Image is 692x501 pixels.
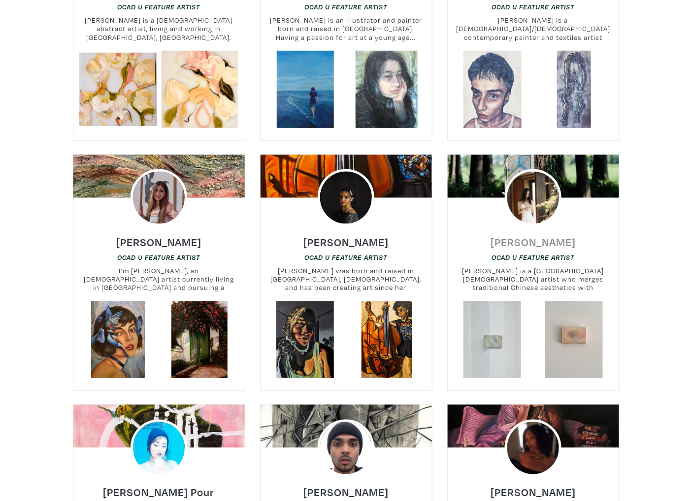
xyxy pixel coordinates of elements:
[73,16,245,42] small: [PERSON_NAME] is a [DEMOGRAPHIC_DATA] abstract artist, living and working in [GEOGRAPHIC_DATA], [...
[448,16,619,42] small: [PERSON_NAME] is a [DEMOGRAPHIC_DATA]/[DEMOGRAPHIC_DATA] contemporary painter and textiles artist...
[131,420,188,477] img: phpThumb.php
[318,169,375,226] img: phpThumb.php
[131,169,188,226] img: phpThumb.php
[492,3,575,11] em: OCAD U Feature Artist
[303,233,389,244] a: [PERSON_NAME]
[492,2,575,11] a: OCAD U Feature Artist
[448,266,619,292] small: [PERSON_NAME] is a [GEOGRAPHIC_DATA][DEMOGRAPHIC_DATA] artist who merges traditional Chinese aest...
[318,420,375,477] img: phpThumb.php
[118,253,200,261] em: OCAD U Feature Artist
[305,2,388,11] a: OCAD U Feature Artist
[491,483,576,495] a: [PERSON_NAME]
[261,16,432,42] small: [PERSON_NAME] is an illustrator and painter born and raised in [GEOGRAPHIC_DATA]. Having a passio...
[73,266,245,292] small: I’m [PERSON_NAME], an [DEMOGRAPHIC_DATA] artist currently living in [GEOGRAPHIC_DATA] and pursuin...
[103,483,215,495] a: [PERSON_NAME] Pour
[118,2,200,11] a: OCAD U Feature Artist
[116,235,201,249] h6: [PERSON_NAME]
[261,266,432,292] small: [PERSON_NAME] was born and raised in [GEOGRAPHIC_DATA], [DEMOGRAPHIC_DATA], and has been creating...
[303,235,389,249] h6: [PERSON_NAME]
[118,252,200,262] a: OCAD U Feature Artist
[491,486,576,499] h6: [PERSON_NAME]
[303,483,389,495] a: [PERSON_NAME]
[505,420,562,477] img: phpThumb.php
[491,233,576,244] a: [PERSON_NAME]
[305,252,388,262] a: OCAD U Feature Artist
[492,253,575,261] em: OCAD U Feature Artist
[305,253,388,261] em: OCAD U Feature Artist
[305,3,388,11] em: OCAD U Feature Artist
[491,235,576,249] h6: [PERSON_NAME]
[103,486,215,499] h6: [PERSON_NAME] Pour
[116,233,201,244] a: [PERSON_NAME]
[303,486,389,499] h6: [PERSON_NAME]
[505,169,562,226] img: phpThumb.php
[118,3,200,11] em: OCAD U Feature Artist
[492,252,575,262] a: OCAD U Feature Artist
